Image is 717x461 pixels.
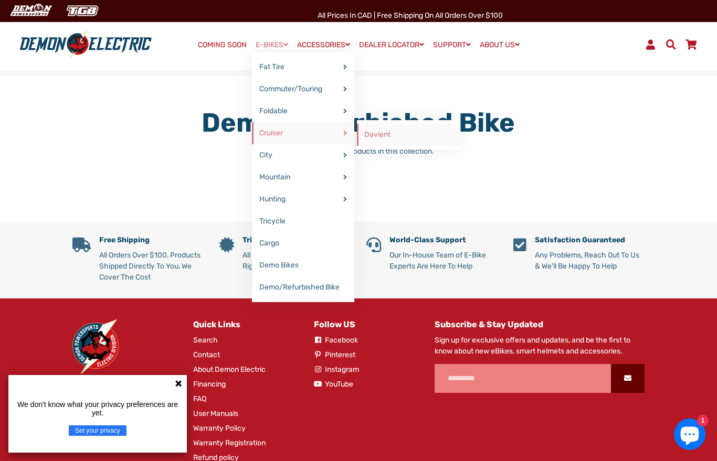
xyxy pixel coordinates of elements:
a: Fat Tire [252,56,354,78]
a: Pinterest [314,349,355,360]
img: Demon Electric [72,319,119,374]
a: DEALER LOCATOR [355,37,428,52]
img: TGB Canada [61,2,104,19]
a: FAQ [193,393,206,404]
h5: Satisfaction Guaranteed [535,236,645,245]
p: Any Problems, Reach Out To Us & We'll Be Happy To Help [535,250,645,272]
a: Contact [193,349,220,360]
a: Facebook [314,335,358,346]
p: We don't know what your privacy preferences are yet. [13,400,183,417]
h5: Tried & Tested [242,236,351,245]
h4: Quick Links [193,319,298,329]
p: Sorry, there are no products in this collection. [72,146,645,157]
a: Davient [357,124,459,146]
a: COMING SOON [194,38,250,52]
a: City [252,144,354,166]
a: Warranty Registration [193,437,266,448]
a: Tricycle [252,210,354,232]
p: All Orders Over $100, Products Shipped Directly To You, We Cover The Cost [99,250,204,283]
p: Our In-House Team of E-Bike Experts Are Here To Help [389,250,498,272]
a: E-BIKES [252,37,292,52]
button: Set your privacy [69,425,126,436]
h4: Follow US [314,319,419,329]
a: Search [193,335,218,346]
a: Demo Bikes [252,254,354,276]
img: Demon Electric [5,2,56,19]
h1: Demo/Refurbished Bike [171,107,547,138]
a: Cargo [252,232,354,254]
span: All Prices in CAD | Free shipping on all orders over $100 [318,11,503,20]
a: ABOUT US [476,37,523,52]
a: YouTube [314,379,353,390]
a: ACCESSORIES [293,37,354,52]
p: All Of Our Products Go Through Rigorous Performance Testing [242,250,351,272]
a: Warranty Policy [193,423,246,434]
a: Mountain [252,166,354,188]
h5: Free Shipping [99,236,204,245]
a: Hunting [252,188,354,210]
a: Foldable [252,100,354,122]
a: About Demon Electric [193,364,266,375]
a: Cruiser [252,122,354,144]
a: User Manuals [193,408,238,419]
a: Instagram [314,364,359,375]
img: Demon Electric logo [16,31,155,58]
p: Sign up for exclusive offers and updates, and be the first to know about new eBikes, smart helmet... [435,335,645,357]
a: Financing [193,379,226,390]
a: SUPPORT [429,37,475,52]
h4: Subscribe & Stay Updated [435,319,645,329]
a: Commuter/Touring [252,78,354,100]
a: Demo/Refurbished Bike [252,276,354,298]
h5: World-Class Support [389,236,498,245]
inbox-online-store-chat: Shopify online store chat [671,419,709,453]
